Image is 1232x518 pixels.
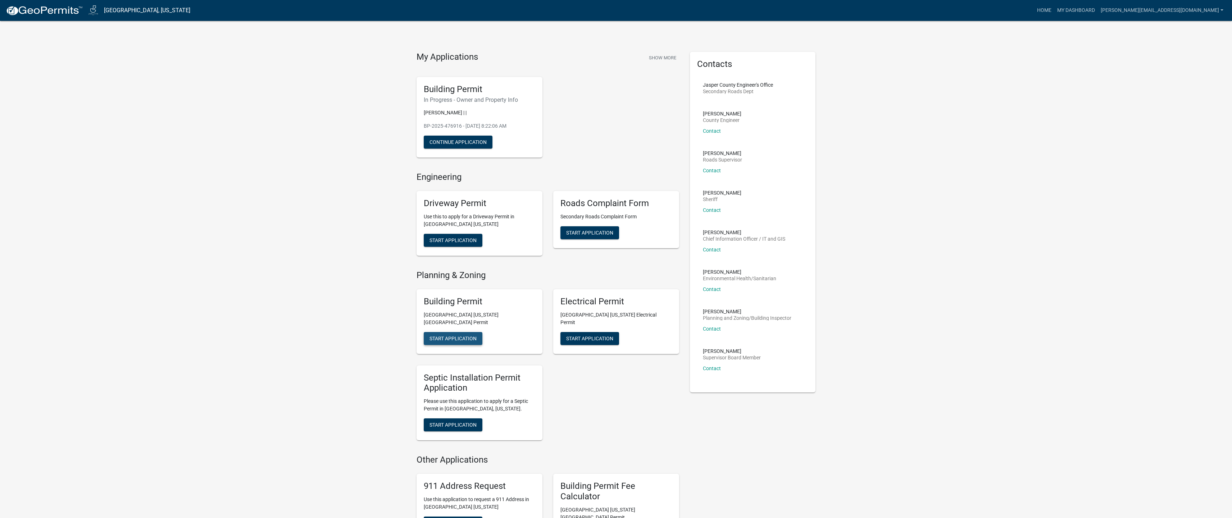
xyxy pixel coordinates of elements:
a: Contact [703,128,721,134]
a: [PERSON_NAME][EMAIL_ADDRESS][DOMAIN_NAME] [1098,4,1226,17]
button: Start Application [560,332,619,345]
p: Sheriff [703,197,741,202]
h4: Engineering [417,172,679,182]
p: Secondary Roads Complaint Form [560,213,672,221]
p: Use this application to request a 911 Address in [GEOGRAPHIC_DATA] [US_STATE] [424,496,535,511]
span: Start Application [429,335,477,341]
a: Contact [703,286,721,292]
a: Contact [703,207,721,213]
h5: Roads Complaint Form [560,198,672,209]
img: Jasper County, Iowa [88,5,98,15]
p: BP-2025-476916 - [DATE] 8:22:06 AM [424,122,535,130]
button: Show More [646,52,679,64]
h5: Building Permit Fee Calculator [560,481,672,502]
span: Start Application [566,335,613,341]
p: Use this to apply for a Driveway Permit in [GEOGRAPHIC_DATA] [US_STATE] [424,213,535,228]
button: Continue Application [424,136,492,149]
p: [PERSON_NAME] | | [424,109,535,117]
h4: Planning & Zoning [417,270,679,281]
p: [GEOGRAPHIC_DATA] [US_STATE][GEOGRAPHIC_DATA] Permit [424,311,535,326]
a: Contact [703,168,721,173]
span: Start Application [429,237,477,243]
h5: Driveway Permit [424,198,535,209]
p: Supervisor Board Member [703,355,761,360]
p: Roads Supervisor [703,157,742,162]
a: Contact [703,247,721,253]
p: [PERSON_NAME] [703,151,742,156]
button: Start Application [424,418,482,431]
a: My Dashboard [1054,4,1098,17]
h6: In Progress - Owner and Property Info [424,96,535,103]
h5: Septic Installation Permit Application [424,373,535,394]
a: Home [1034,4,1054,17]
p: Please use this application to apply for a Septic Permit in [GEOGRAPHIC_DATA], [US_STATE]. [424,397,535,413]
p: Environmental Health/Sanitarian [703,276,776,281]
p: Planning and Zoning/Building Inspector [703,315,791,321]
button: Start Application [560,226,619,239]
p: [PERSON_NAME] [703,269,776,274]
p: County Engineer [703,118,741,123]
span: Start Application [566,230,613,236]
button: Start Application [424,332,482,345]
p: [PERSON_NAME] [703,230,785,235]
h5: Building Permit [424,296,535,307]
span: Start Application [429,422,477,428]
p: Jasper County Engineer's Office [703,82,773,87]
a: Contact [703,365,721,371]
p: Chief Information Officer / IT and GIS [703,236,785,241]
h5: 911 Address Request [424,481,535,491]
a: [GEOGRAPHIC_DATA], [US_STATE] [104,4,190,17]
p: [PERSON_NAME] [703,309,791,314]
h5: Contacts [697,59,809,69]
h4: Other Applications [417,455,679,465]
a: Contact [703,326,721,332]
button: Start Application [424,234,482,247]
h4: My Applications [417,52,478,63]
p: [GEOGRAPHIC_DATA] [US_STATE] Electrical Permit [560,311,672,326]
p: [PERSON_NAME] [703,190,741,195]
h5: Building Permit [424,84,535,95]
h5: Electrical Permit [560,296,672,307]
p: [PERSON_NAME] [703,349,761,354]
p: Secondary Roads Dept [703,89,773,94]
p: [PERSON_NAME] [703,111,741,116]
